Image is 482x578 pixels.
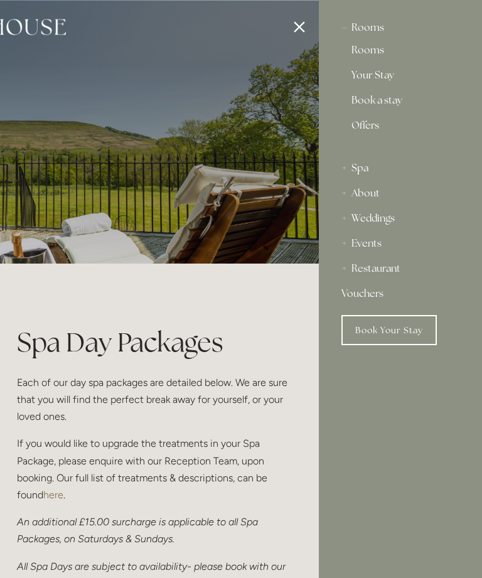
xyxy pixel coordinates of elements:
[341,281,459,306] a: Vouchers
[351,95,449,110] a: Book a stay
[341,315,437,345] a: Book Your Stay
[341,156,459,181] div: Spa
[351,120,449,141] a: Offers
[341,256,459,281] div: Restaurant
[341,231,459,256] div: Events
[341,181,459,206] div: About
[341,15,459,40] div: Rooms
[351,70,449,85] a: Your Stay
[351,45,449,60] a: Rooms
[341,206,459,231] div: Weddings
